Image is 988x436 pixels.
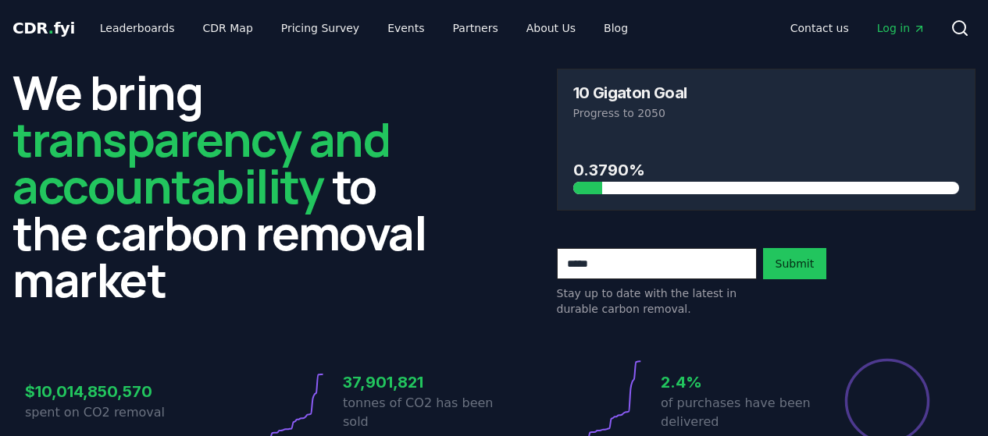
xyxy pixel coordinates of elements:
a: Events [375,14,437,42]
span: transparency and accountability [12,107,390,218]
span: . [48,19,54,37]
h3: 37,901,821 [343,370,494,394]
a: Log in [865,14,938,42]
p: Progress to 2050 [573,105,960,121]
nav: Main [778,14,938,42]
a: Leaderboards [87,14,187,42]
button: Submit [763,248,827,279]
span: CDR fyi [12,19,75,37]
p: of purchases have been delivered [661,394,812,431]
h3: 0.3790% [573,158,960,182]
a: CDR Map [191,14,266,42]
a: Partners [440,14,511,42]
a: About Us [514,14,588,42]
a: Pricing Survey [269,14,372,42]
nav: Main [87,14,640,42]
p: Stay up to date with the latest in durable carbon removal. [557,285,757,317]
h3: 10 Gigaton Goal [573,85,687,101]
p: spent on CO2 removal [25,403,177,422]
h2: We bring to the carbon removal market [12,69,432,303]
h3: $10,014,850,570 [25,380,177,403]
a: Blog [591,14,640,42]
p: tonnes of CO2 has been sold [343,394,494,431]
span: Log in [877,20,926,36]
h3: 2.4% [661,370,812,394]
a: Contact us [778,14,861,42]
a: CDR.fyi [12,17,75,39]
